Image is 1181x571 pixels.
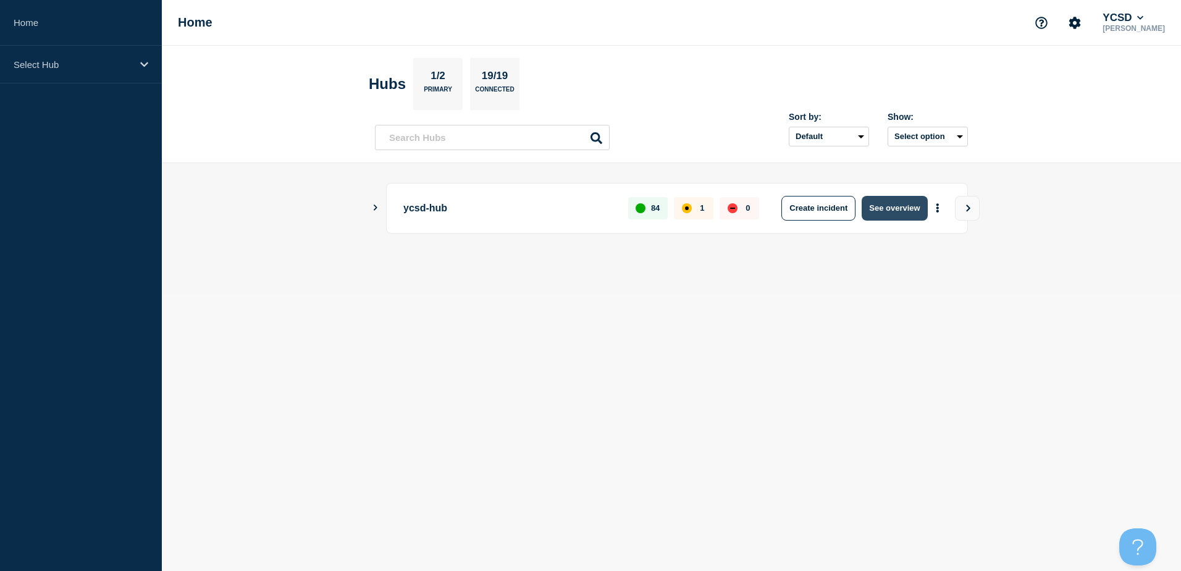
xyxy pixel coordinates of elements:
[746,203,750,213] p: 0
[1100,12,1146,24] button: YCSD
[475,86,514,99] p: Connected
[728,203,738,213] div: down
[403,196,614,221] p: ycsd-hub
[424,86,452,99] p: Primary
[862,196,927,221] button: See overview
[930,197,946,219] button: More actions
[888,112,968,122] div: Show:
[1028,10,1054,36] button: Support
[789,112,869,122] div: Sort by:
[955,196,980,221] button: View
[651,203,660,213] p: 84
[375,125,610,150] input: Search Hubs
[178,15,212,30] h1: Home
[682,203,692,213] div: affected
[1119,528,1156,565] iframe: Help Scout Beacon - Open
[888,127,968,146] button: Select option
[426,70,450,86] p: 1/2
[477,70,513,86] p: 19/19
[781,196,855,221] button: Create incident
[700,203,704,213] p: 1
[1062,10,1088,36] button: Account settings
[372,203,379,213] button: Show Connected Hubs
[636,203,645,213] div: up
[369,75,406,93] h2: Hubs
[1100,24,1167,33] p: [PERSON_NAME]
[14,59,132,70] p: Select Hub
[789,127,869,146] select: Sort by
